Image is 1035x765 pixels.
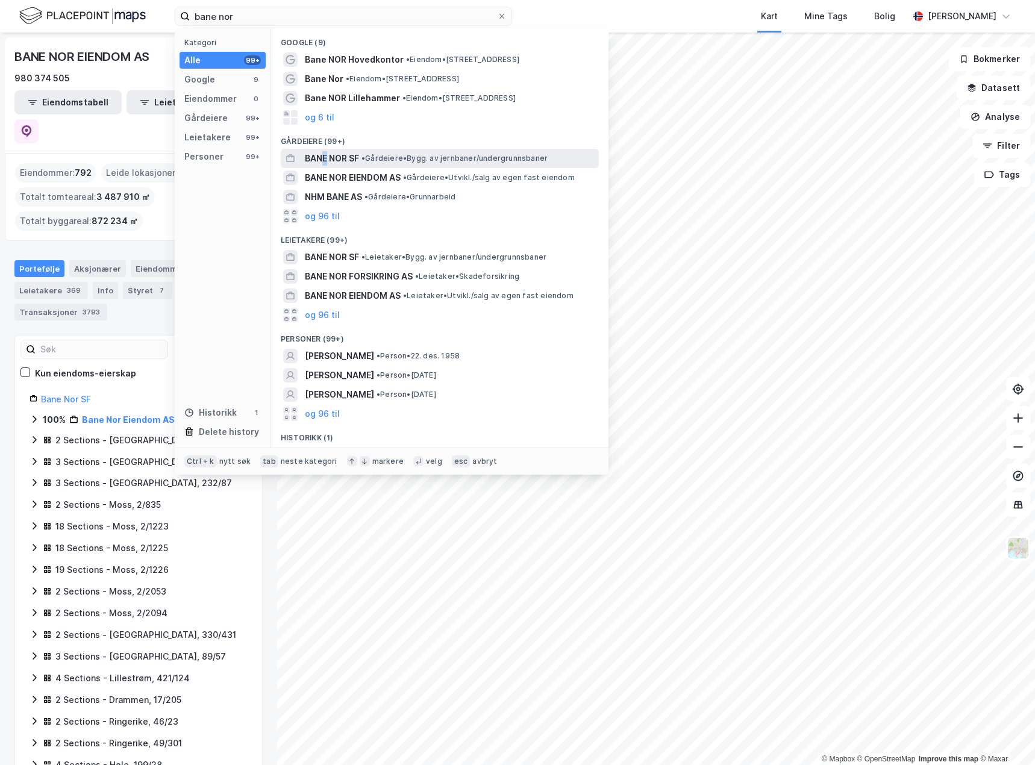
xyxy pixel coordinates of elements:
[184,72,215,87] div: Google
[975,707,1035,765] div: Kontrollprogram for chat
[305,250,359,264] span: BANE NOR SF
[14,282,88,299] div: Leietakere
[55,606,167,620] div: 2 Sections - Moss, 2/2094
[55,714,178,729] div: 2 Sections - Ringerike, 46/23
[244,152,261,161] div: 99+
[184,38,266,47] div: Kategori
[80,306,102,318] div: 3793
[244,133,261,142] div: 99+
[361,252,365,261] span: •
[155,284,167,296] div: 7
[957,76,1030,100] button: Datasett
[372,457,404,466] div: markere
[36,340,167,358] input: Søk
[305,387,374,402] span: [PERSON_NAME]
[305,151,359,166] span: BANE NOR SF
[14,47,152,66] div: BANE NOR EIENDOM AS
[403,291,407,300] span: •
[972,134,1030,158] button: Filter
[244,113,261,123] div: 99+
[472,457,497,466] div: avbryt
[928,9,996,23] div: [PERSON_NAME]
[377,370,380,379] span: •
[64,284,83,296] div: 369
[281,457,337,466] div: neste kategori
[55,628,236,642] div: 2 Sections - [GEOGRAPHIC_DATA], 330/431
[55,736,182,751] div: 2 Sections - Ringerike, 49/301
[804,9,848,23] div: Mine Tags
[55,519,169,534] div: 18 Sections - Moss, 2/1223
[403,173,407,182] span: •
[184,455,217,467] div: Ctrl + k
[127,90,234,114] button: Leietakertabell
[305,209,340,223] button: og 96 til
[822,755,855,763] a: Mapbox
[271,226,608,248] div: Leietakere (99+)
[402,93,516,103] span: Eiendom • [STREET_ADDRESS]
[251,94,261,104] div: 0
[364,192,368,201] span: •
[123,282,172,299] div: Styret
[219,457,251,466] div: nytt søk
[377,370,436,380] span: Person • [DATE]
[305,269,413,284] span: BANE NOR FORSIKRING AS
[184,405,237,420] div: Historikk
[55,541,168,555] div: 18 Sections - Moss, 2/1225
[184,92,237,106] div: Eiendommer
[403,291,574,301] span: Leietaker • Utvikl./salg av egen fast eiendom
[55,455,232,469] div: 3 Sections - [GEOGRAPHIC_DATA], 232/80
[452,455,471,467] div: esc
[55,693,181,707] div: 2 Sections - Drammen, 17/205
[131,260,211,277] div: Eiendommer
[377,390,380,399] span: •
[184,53,201,67] div: Alle
[55,433,232,448] div: 2 Sections - [GEOGRAPHIC_DATA], 232/77
[377,390,436,399] span: Person • [DATE]
[402,93,406,102] span: •
[406,55,519,64] span: Eiendom • [STREET_ADDRESS]
[260,455,278,467] div: tab
[14,304,107,320] div: Transaksjoner
[364,192,455,202] span: Gårdeiere • Grunnarbeid
[184,149,224,164] div: Personer
[82,414,175,425] a: Bane Nor Eiendom AS
[361,154,548,163] span: Gårdeiere • Bygg. av jernbaner/undergrunnsbaner
[14,71,70,86] div: 980 374 505
[190,7,497,25] input: Søk på adresse, matrikkel, gårdeiere, leietakere eller personer
[426,457,442,466] div: velg
[55,563,169,577] div: 19 Sections - Moss, 2/1226
[15,187,155,207] div: Totalt tomteareal :
[305,110,334,125] button: og 6 til
[874,9,895,23] div: Bolig
[15,211,143,231] div: Totalt byggareal :
[55,584,166,599] div: 2 Sections - Moss, 2/2053
[415,272,519,281] span: Leietaker • Skadeforsikring
[69,260,126,277] div: Aksjonærer
[305,91,400,105] span: Bane NOR Lillehammer
[346,74,459,84] span: Eiendom • [STREET_ADDRESS]
[271,423,608,445] div: Historikk (1)
[271,325,608,346] div: Personer (99+)
[377,351,460,361] span: Person • 22. des. 1958
[305,170,401,185] span: BANE NOR EIENDOM AS
[251,408,261,417] div: 1
[406,55,410,64] span: •
[361,252,546,262] span: Leietaker • Bygg. av jernbaner/undergrunnsbaner
[305,368,374,382] span: [PERSON_NAME]
[55,476,232,490] div: 3 Sections - [GEOGRAPHIC_DATA], 232/87
[305,289,401,303] span: BANE NOR EIENDOM AS
[1007,537,1030,560] img: Z
[14,90,122,114] button: Eiendomstabell
[244,55,261,65] div: 99+
[55,649,226,664] div: 3 Sections - [GEOGRAPHIC_DATA], 89/57
[41,394,91,404] a: Bane Nor SF
[251,75,261,84] div: 9
[960,105,1030,129] button: Analyse
[403,173,575,183] span: Gårdeiere • Utvikl./salg av egen fast eiendom
[184,130,231,145] div: Leietakere
[75,166,92,180] span: 792
[919,755,978,763] a: Improve this map
[19,5,146,27] img: logo.f888ab2527a4732fd821a326f86c7f29.svg
[96,190,150,204] span: 3 487 910 ㎡
[305,72,343,86] span: Bane Nor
